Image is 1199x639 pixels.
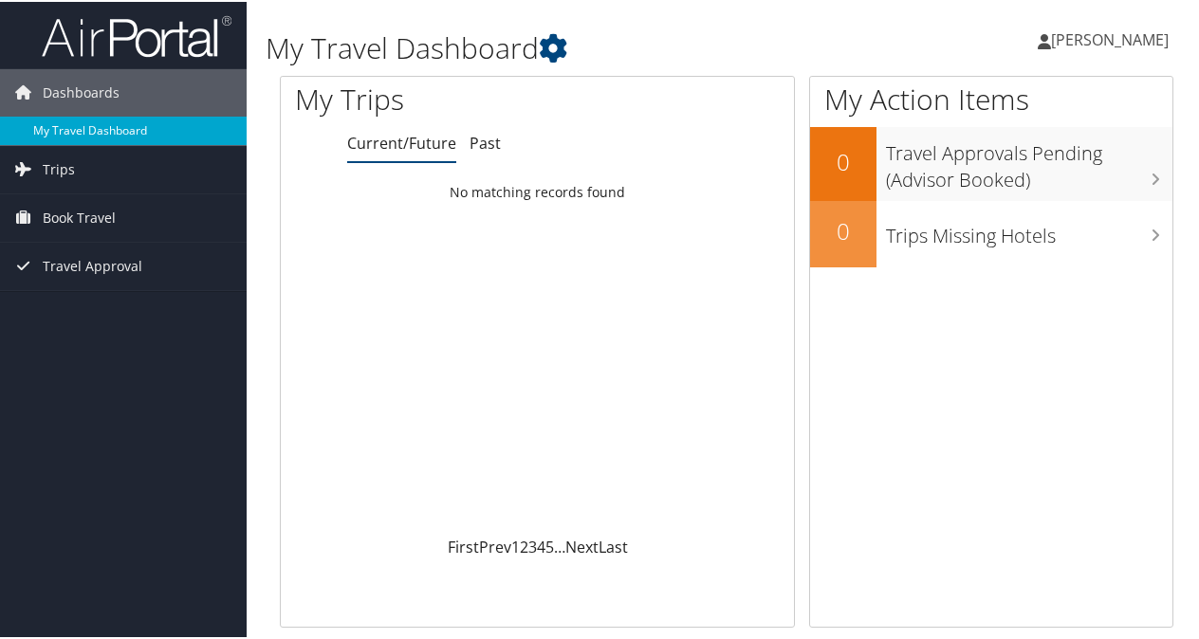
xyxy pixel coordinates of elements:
[545,535,554,556] a: 5
[810,213,876,246] h2: 0
[565,535,599,556] a: Next
[810,78,1172,118] h1: My Action Items
[511,535,520,556] a: 1
[43,144,75,192] span: Trips
[886,211,1172,247] h3: Trips Missing Hotels
[599,535,628,556] a: Last
[554,535,565,556] span: …
[810,199,1172,265] a: 0Trips Missing Hotels
[1051,27,1169,48] span: [PERSON_NAME]
[43,192,116,240] span: Book Travel
[470,131,501,152] a: Past
[1038,9,1188,66] a: [PERSON_NAME]
[810,144,876,176] h2: 0
[42,12,231,57] img: airportal-logo.png
[479,535,511,556] a: Prev
[281,173,794,208] td: No matching records found
[528,535,537,556] a: 3
[810,125,1172,198] a: 0Travel Approvals Pending (Advisor Booked)
[295,78,566,118] h1: My Trips
[886,129,1172,192] h3: Travel Approvals Pending (Advisor Booked)
[347,131,456,152] a: Current/Future
[43,241,142,288] span: Travel Approval
[43,67,120,115] span: Dashboards
[266,27,880,66] h1: My Travel Dashboard
[520,535,528,556] a: 2
[448,535,479,556] a: First
[537,535,545,556] a: 4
